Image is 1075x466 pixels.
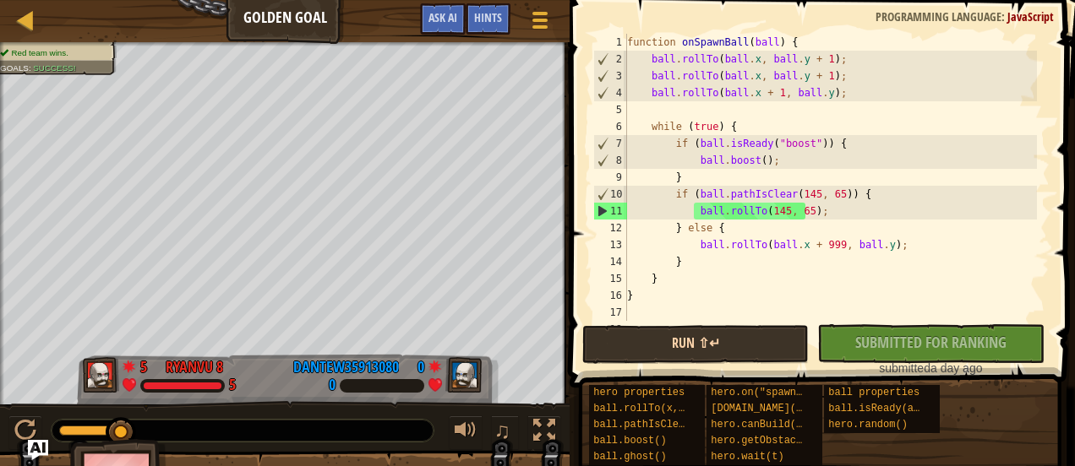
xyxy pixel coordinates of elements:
div: 14 [593,253,627,270]
span: hero.wait(t) [711,451,783,463]
span: ball.boost() [593,435,666,447]
span: : [29,63,33,73]
span: [DOMAIN_NAME](type, x, y) [711,403,863,415]
button: Toggle fullscreen [527,415,561,450]
span: submitted [879,361,930,375]
div: 17 [593,304,627,321]
div: 5 [140,356,157,371]
span: ball.rollTo(x, y) [593,403,696,415]
div: 10 [594,186,627,203]
div: 15 [593,270,627,287]
div: 0 [407,356,424,371]
div: 5 [593,101,627,118]
img: thang_avatar_frame.png [445,357,483,393]
button: Run ⇧↵ [582,325,809,364]
span: ball properties [828,387,919,398]
span: JavaScript [1007,8,1054,24]
span: hero properties [593,387,685,398]
div: 16 [593,287,627,304]
div: a day ago [826,360,1035,377]
span: Ask AI [428,9,457,25]
button: Ctrl + P: Play [8,415,42,450]
button: Adjust volume [449,415,483,450]
span: ball.pathIsClear(x, y) [593,419,727,431]
div: DanteW35913080 [293,356,399,378]
div: 6 [593,118,627,135]
button: Ask AI [28,440,48,460]
div: 13 [593,236,627,253]
span: hero.getObstacleAt(x, y) [711,435,857,447]
div: 8 [594,152,627,169]
div: 1 [593,34,627,51]
span: hero.random() [828,419,908,431]
button: Ask AI [420,3,466,35]
div: 0 [329,378,336,393]
span: ball.ghost() [593,451,666,463]
span: Programming language [876,8,1001,24]
span: : [1001,8,1007,24]
button: Show game menu [519,3,561,43]
span: hero.canBuild(x, y) [711,419,827,431]
div: 11 [594,203,627,219]
span: Success! [33,63,75,73]
span: ball.isReady(ability) [828,403,956,415]
span: Hints [474,9,502,25]
div: 4 [594,84,627,101]
div: 9 [593,169,627,186]
div: 7 [594,135,627,152]
div: RyanVu 8 [166,356,223,378]
div: 18 [593,321,627,338]
span: Red team wins. [11,48,68,57]
button: ♫ [491,415,520,450]
div: 12 [593,219,627,236]
img: thang_avatar_frame.png [83,357,120,393]
div: 3 [594,68,627,84]
span: ♫ [494,418,511,443]
div: 5 [229,378,236,393]
span: hero.on("spawn-ball", f) [711,387,857,398]
div: 2 [594,51,627,68]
